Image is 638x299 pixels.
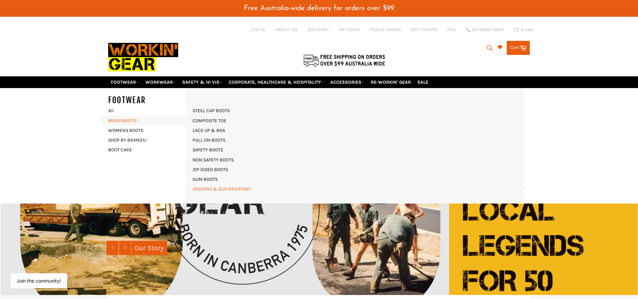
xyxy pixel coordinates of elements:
[275,26,298,33] a: ABOUT US
[108,95,193,106] h5: FOOTWEAR
[17,278,61,284] button: Join the community!
[180,76,225,88] a: SAFETY & HI VIS
[189,126,228,135] a: LACE UP & BOA
[415,76,431,88] a: SALE
[189,106,233,116] a: STEEL CAP BOOTS
[131,241,167,255] a: Our Story
[108,38,178,76] img: Workin Gear leaders in Workwear, Safety Boots, PPE, Uniforms. Australia's No.1 in Workwear
[339,26,360,33] a: RETURNS
[514,27,534,32] a: Email
[447,26,456,33] a: FAQ
[143,76,179,88] a: WORKWEAR
[466,27,504,32] a: 02 6280 5885
[368,76,414,88] a: RE-WORKIN' GEAR
[189,165,231,174] a: ZIP SIDED BOOTS
[108,76,142,88] a: FOOTWEAR
[105,106,193,116] a: All
[226,76,327,88] a: CORPORATE, HEALTHCARE & HOSPITALITY
[411,26,437,33] a: GIFT CARDS
[186,88,523,204] div: MENS BOOTS
[189,155,237,165] a: NON SAFETY BOOTS
[302,53,386,67] img: Flat $9.95 shipping Australia wide
[370,26,401,33] a: TRACK ORDER
[244,5,394,12] span: Free Australia-wide delivery for orders over $99
[105,145,186,155] a: BOOT CARE
[105,126,186,135] a: WOMENS BOOTS
[189,145,226,155] a: SAFETY BOOTS
[308,26,329,33] a: DELIVERY
[189,184,255,194] a: JOGGERS & SLIP RESISTANT
[521,27,534,32] span: Email
[189,174,221,184] a: GUM BOOTS
[472,27,504,32] span: 02 6280 5885
[105,135,186,145] a: SHOP BY BRANDS
[328,76,367,88] a: ACCESSORIES
[250,27,265,32] a: Log in
[189,116,230,126] a: COMPOSITE TOE
[105,116,186,126] a: MENS BOOTS
[507,41,530,55] a: Cart
[189,135,229,145] a: PULL ON BOOTS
